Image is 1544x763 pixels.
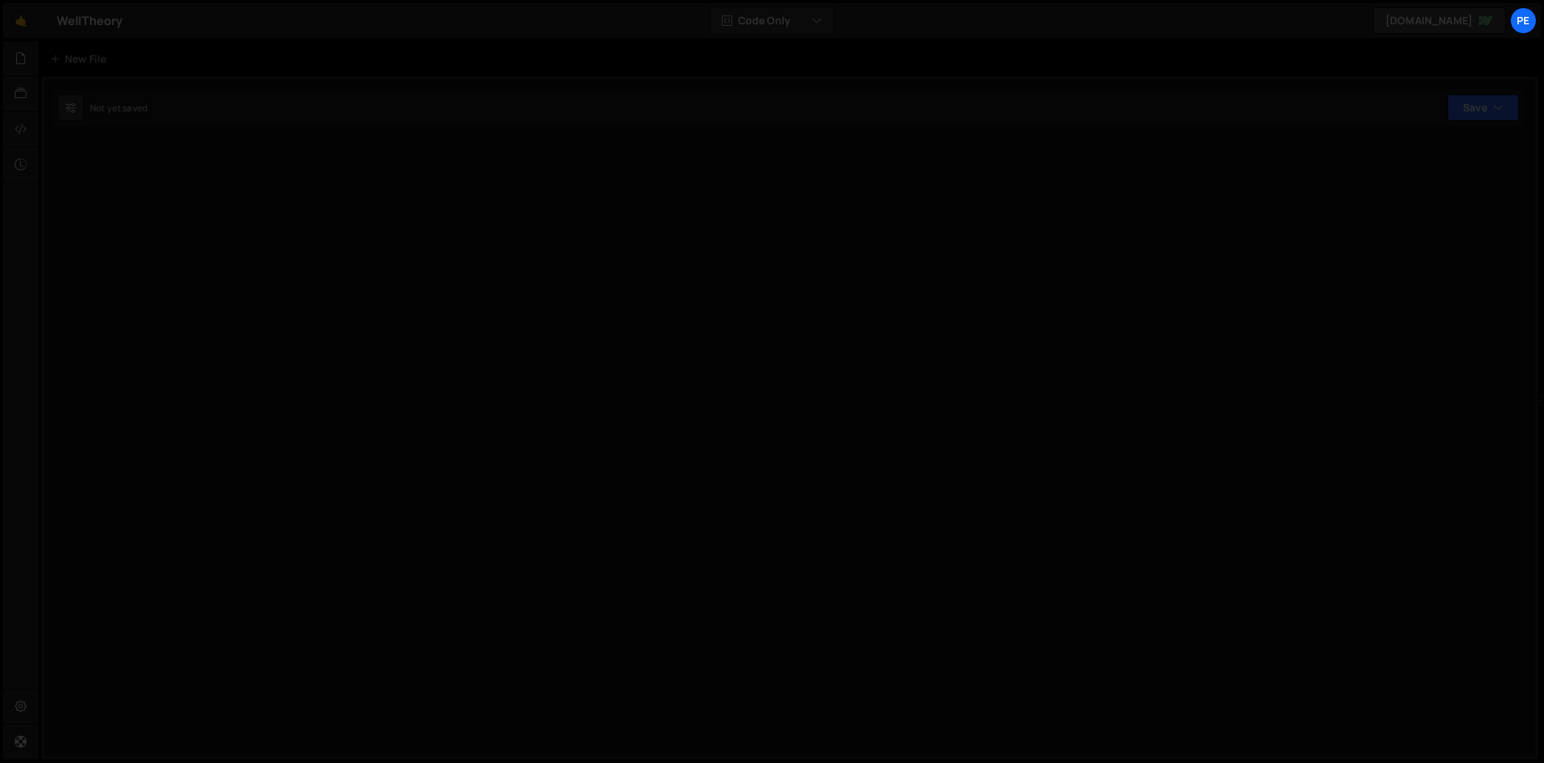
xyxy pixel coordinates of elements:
div: WellTheory [57,12,123,29]
a: [DOMAIN_NAME] [1373,7,1506,34]
button: Save [1447,94,1519,121]
div: Not yet saved [90,102,147,114]
button: Code Only [710,7,834,34]
a: Pe [1510,7,1537,34]
div: New File [50,52,112,66]
a: 🤙 [3,3,39,38]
